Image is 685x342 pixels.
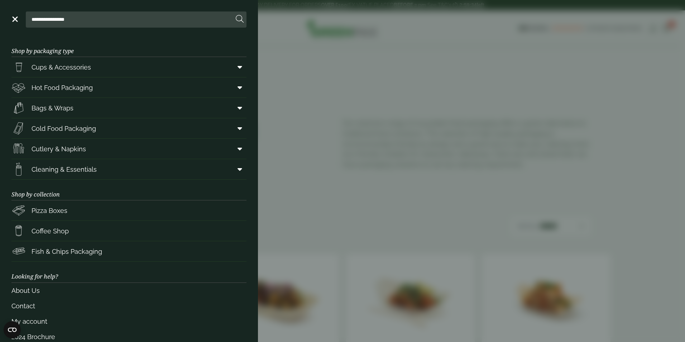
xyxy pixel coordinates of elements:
[11,159,246,179] a: Cleaning & Essentials
[32,83,93,92] span: Hot Food Packaging
[11,244,26,258] img: FishNchip_box.svg
[11,98,246,118] a: Bags & Wraps
[11,241,246,261] a: Fish & Chips Packaging
[11,314,246,329] a: My account
[11,203,26,218] img: Pizza_boxes.svg
[32,103,73,113] span: Bags & Wraps
[11,224,26,238] img: HotDrink_paperCup.svg
[4,321,21,338] button: Open CMP widget
[11,118,246,138] a: Cold Food Packaging
[11,162,26,176] img: open-wipe.svg
[11,200,246,220] a: Pizza Boxes
[32,62,91,72] span: Cups & Accessories
[11,142,26,156] img: Cutlery.svg
[32,165,97,174] span: Cleaning & Essentials
[32,124,96,133] span: Cold Food Packaging
[11,101,26,115] img: Paper_carriers.svg
[11,121,26,136] img: Sandwich_box.svg
[11,262,246,282] h3: Looking for help?
[11,221,246,241] a: Coffee Shop
[32,206,67,215] span: Pizza Boxes
[11,77,246,98] a: Hot Food Packaging
[11,180,246,200] h3: Shop by collection
[11,57,246,77] a: Cups & Accessories
[32,144,86,154] span: Cutlery & Napkins
[11,80,26,95] img: Deli_box.svg
[11,60,26,74] img: PintNhalf_cup.svg
[32,247,102,256] span: Fish & Chips Packaging
[11,139,246,159] a: Cutlery & Napkins
[11,283,246,298] a: About Us
[11,298,246,314] a: Contact
[32,226,69,236] span: Coffee Shop
[11,36,246,57] h3: Shop by packaging type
